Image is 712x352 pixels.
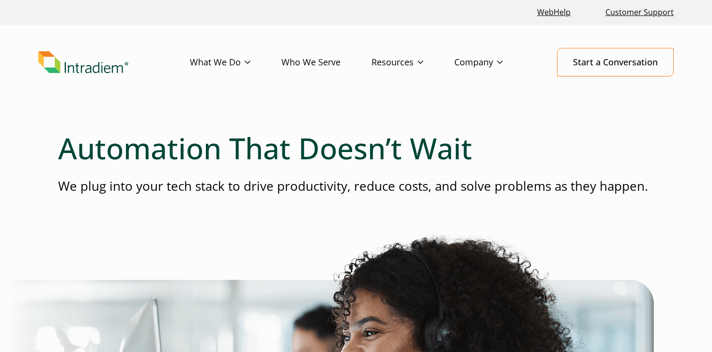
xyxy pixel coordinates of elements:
a: Company [454,48,534,77]
a: Link opens in a new window [533,2,574,23]
a: Customer Support [602,2,678,23]
a: Link to homepage of Intradiem [38,51,190,74]
img: Intradiem [38,51,128,74]
p: We plug into your tech stack to drive productivity, reduce costs, and solve problems as they happen. [58,177,654,195]
a: What We Do [190,48,281,77]
h1: Automation That Doesn’t Wait [58,131,654,166]
a: Who We Serve [281,48,371,77]
a: Start a Conversation [557,48,674,77]
a: Resources [371,48,454,77]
